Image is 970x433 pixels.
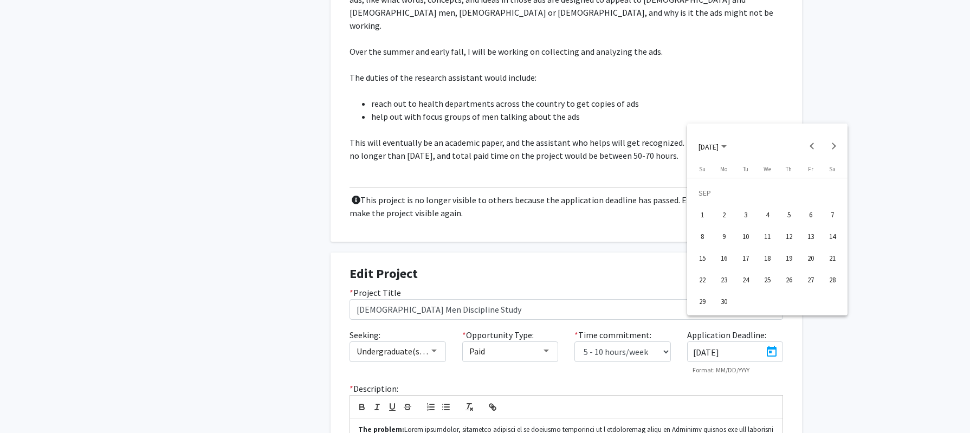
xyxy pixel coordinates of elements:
[736,227,755,246] div: 10
[800,225,822,247] button: September 13, 2024
[714,248,734,268] div: 16
[823,227,842,246] div: 14
[823,205,842,224] div: 7
[713,247,735,269] button: September 16, 2024
[801,227,820,246] div: 13
[714,270,734,289] div: 23
[779,248,799,268] div: 19
[764,165,771,173] span: We
[720,165,727,173] span: Mo
[800,204,822,225] button: September 6, 2024
[786,165,792,173] span: Th
[713,269,735,290] button: September 23, 2024
[699,165,706,173] span: Su
[758,248,777,268] div: 18
[735,269,756,290] button: September 24, 2024
[736,270,755,289] div: 24
[758,227,777,246] div: 11
[779,270,799,289] div: 26
[713,204,735,225] button: September 2, 2024
[823,270,842,289] div: 28
[691,225,713,247] button: September 8, 2024
[690,135,735,157] button: Choose month and year
[758,270,777,289] div: 25
[691,182,843,204] td: SEP
[829,165,836,173] span: Sa
[822,269,843,290] button: September 28, 2024
[693,205,712,224] div: 1
[801,248,820,268] div: 20
[699,141,719,151] span: [DATE]
[714,292,734,311] div: 30
[823,248,842,268] div: 21
[756,204,778,225] button: September 4, 2024
[714,227,734,246] div: 9
[778,204,800,225] button: September 5, 2024
[691,247,713,269] button: September 15, 2024
[735,225,756,247] button: September 10, 2024
[823,135,844,157] button: Next month
[713,290,735,312] button: September 30, 2024
[778,269,800,290] button: September 26, 2024
[779,227,799,246] div: 12
[691,269,713,290] button: September 22, 2024
[735,204,756,225] button: September 3, 2024
[778,247,800,269] button: September 19, 2024
[801,270,820,289] div: 27
[779,205,799,224] div: 5
[743,165,748,173] span: Tu
[736,205,755,224] div: 3
[801,135,823,157] button: Previous month
[735,247,756,269] button: September 17, 2024
[736,248,755,268] div: 17
[693,227,712,246] div: 8
[800,269,822,290] button: September 27, 2024
[8,384,46,425] iframe: Chat
[801,205,820,224] div: 6
[822,204,843,225] button: September 7, 2024
[758,205,777,224] div: 4
[800,247,822,269] button: September 20, 2024
[691,290,713,312] button: September 29, 2024
[756,225,778,247] button: September 11, 2024
[808,165,813,173] span: Fr
[778,225,800,247] button: September 12, 2024
[693,248,712,268] div: 15
[691,204,713,225] button: September 1, 2024
[756,269,778,290] button: September 25, 2024
[693,292,712,311] div: 29
[714,205,734,224] div: 2
[693,270,712,289] div: 22
[822,225,843,247] button: September 14, 2024
[713,225,735,247] button: September 9, 2024
[756,247,778,269] button: September 18, 2024
[822,247,843,269] button: September 21, 2024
